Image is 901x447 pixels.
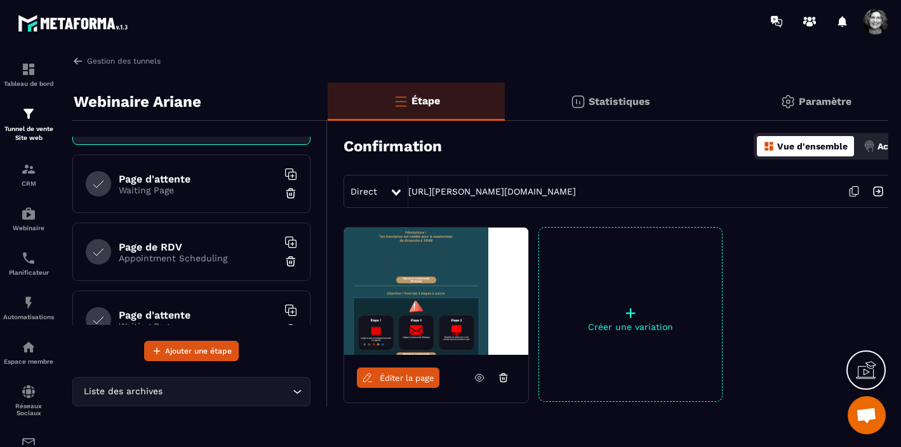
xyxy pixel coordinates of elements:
img: formation [21,62,36,77]
p: Waiting Page [119,185,277,195]
p: Réseaux Sociaux [3,402,54,416]
a: formationformationTunnel de vente Site web [3,97,54,152]
a: social-networksocial-networkRéseaux Sociaux [3,375,54,426]
img: logo [18,11,132,35]
p: Webinaire Ariane [74,89,201,114]
p: Planificateur [3,269,54,276]
p: Automatisations [3,313,54,320]
p: Paramètre [799,95,851,107]
img: arrow [72,55,84,67]
p: Webinaire [3,224,54,231]
a: [URL][PERSON_NAME][DOMAIN_NAME] [408,186,576,196]
img: trash [284,323,297,336]
a: formationformationCRM [3,152,54,196]
h6: Page de RDV [119,241,277,253]
img: arrow-next.bcc2205e.svg [866,179,890,203]
img: trash [284,187,297,200]
h6: Page d'attente [119,173,277,185]
img: setting-gr.5f69749f.svg [780,94,796,109]
img: formation [21,106,36,121]
img: dashboard-orange.40269519.svg [763,141,775,152]
img: social-network [21,384,36,399]
p: Créer une variation [539,322,722,332]
a: formationformationTableau de bord [3,52,54,97]
img: stats.20deebd0.svg [570,94,585,109]
img: automations [21,206,36,221]
span: Direct [350,186,377,196]
p: CRM [3,180,54,187]
span: Éditer la page [380,373,434,383]
div: Ouvrir le chat [848,396,886,434]
h3: Confirmation [344,137,442,155]
p: Appointment Scheduling [119,253,277,263]
img: actions.d6e523a2.png [864,141,875,152]
p: Vue d'ensemble [777,141,848,151]
a: automationsautomationsAutomatisations [3,285,54,330]
h6: Page d'attente [119,309,277,321]
a: automationsautomationsEspace membre [3,330,54,375]
img: bars-o.4a397970.svg [393,93,408,109]
p: Tunnel de vente Site web [3,125,54,142]
img: automations [21,340,36,355]
a: Éditer la page [357,368,439,388]
a: automationsautomationsWebinaire [3,196,54,241]
img: formation [21,162,36,177]
a: schedulerschedulerPlanificateur [3,241,54,285]
a: Gestion des tunnels [72,55,161,67]
img: image [344,228,528,355]
p: + [539,304,722,322]
p: Tableau de bord [3,80,54,87]
span: Liste des archives [81,385,165,399]
button: Ajouter une étape [144,341,239,361]
span: Ajouter une étape [165,345,232,357]
img: trash [284,255,297,268]
img: scheduler [21,251,36,266]
p: Statistiques [589,95,650,107]
p: Espace membre [3,358,54,365]
input: Search for option [165,385,290,399]
div: Search for option [72,377,310,406]
p: Waiting Page [119,321,277,331]
img: automations [21,295,36,310]
p: Étape [411,95,440,107]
